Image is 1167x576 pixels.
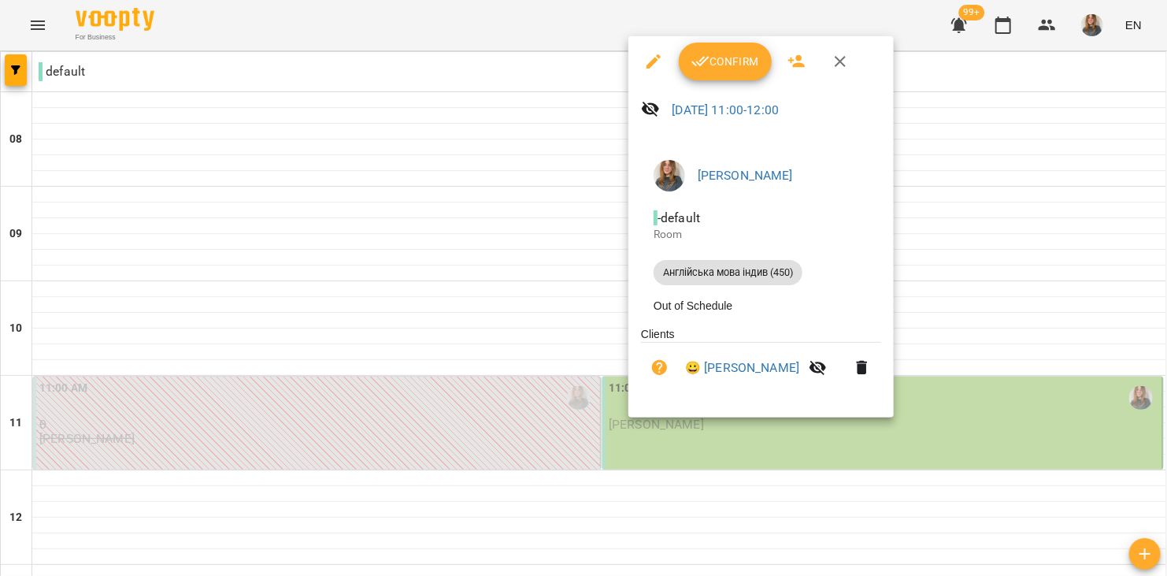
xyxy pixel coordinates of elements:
[691,52,759,71] span: Confirm
[654,160,685,191] img: 6f40374b6a1accdc2a90a8d7dc3ac7b7.jpg
[654,266,802,280] span: Англійська мова індив (450)
[679,43,772,80] button: Confirm
[685,359,799,377] a: 😀 [PERSON_NAME]
[641,349,679,387] button: Unpaid. Bill the attendance?
[672,102,780,117] a: [DATE] 11:00-12:00
[654,210,703,225] span: - default
[641,292,881,320] li: Out of Schedule
[698,168,793,183] a: [PERSON_NAME]
[641,326,881,399] ul: Clients
[654,227,869,243] p: Room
